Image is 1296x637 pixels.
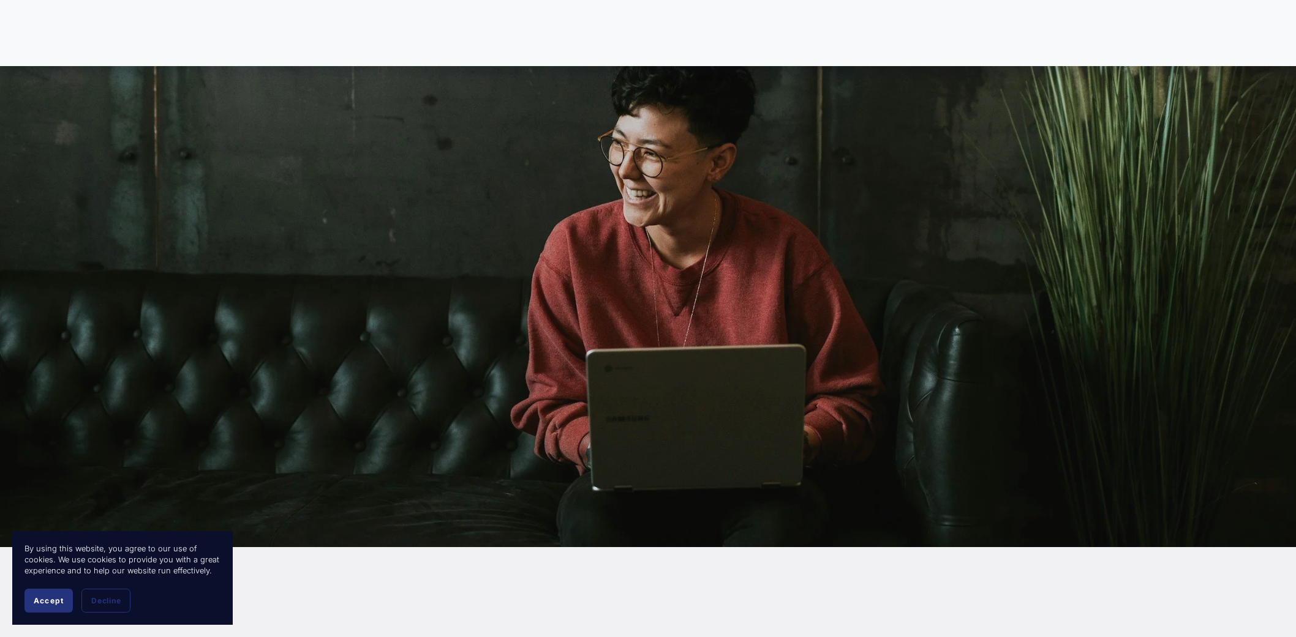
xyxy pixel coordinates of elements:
span: Accept [34,596,64,605]
button: Decline [81,589,130,613]
span: Decline [91,596,121,605]
p: By using this website, you agree to our use of cookies. We use cookies to provide you with a grea... [24,543,220,576]
section: Cookie banner [12,531,233,625]
button: Accept [24,589,73,613]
